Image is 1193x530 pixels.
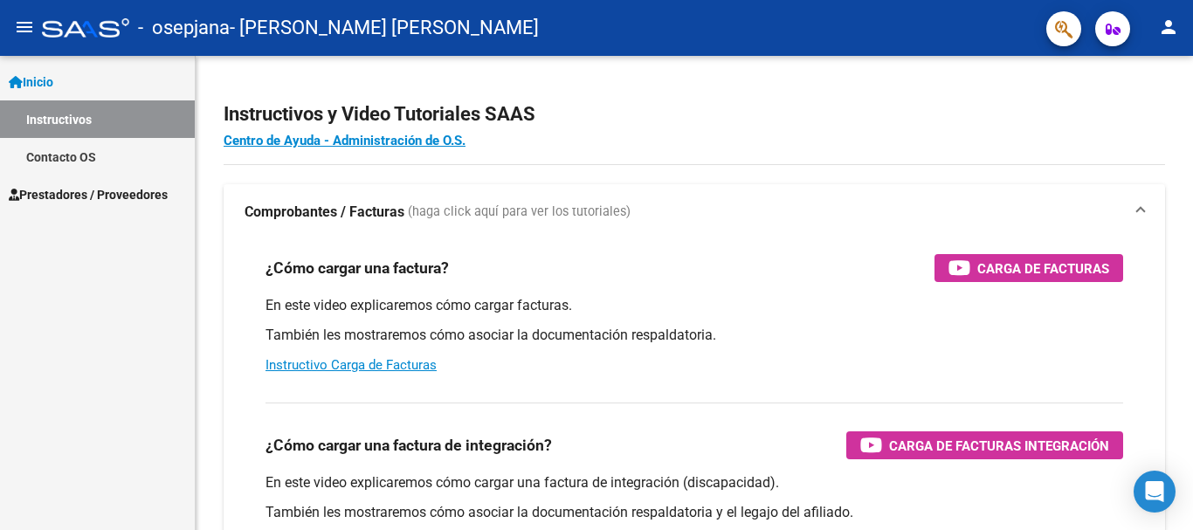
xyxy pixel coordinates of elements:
[224,98,1165,131] h2: Instructivos y Video Tutoriales SAAS
[265,433,552,458] h3: ¿Cómo cargar una factura de integración?
[9,185,168,204] span: Prestadores / Proveedores
[889,435,1109,457] span: Carga de Facturas Integración
[265,326,1123,345] p: También les mostraremos cómo asociar la documentación respaldatoria.
[265,357,437,373] a: Instructivo Carga de Facturas
[9,72,53,92] span: Inicio
[934,254,1123,282] button: Carga de Facturas
[408,203,631,222] span: (haga click aquí para ver los tutoriales)
[265,256,449,280] h3: ¿Cómo cargar una factura?
[138,9,230,47] span: - osepjana
[265,503,1123,522] p: También les mostraremos cómo asociar la documentación respaldatoria y el legajo del afiliado.
[265,296,1123,315] p: En este video explicaremos cómo cargar facturas.
[230,9,539,47] span: - [PERSON_NAME] [PERSON_NAME]
[1134,471,1176,513] div: Open Intercom Messenger
[265,473,1123,492] p: En este video explicaremos cómo cargar una factura de integración (discapacidad).
[14,17,35,38] mat-icon: menu
[224,133,465,148] a: Centro de Ayuda - Administración de O.S.
[224,184,1165,240] mat-expansion-panel-header: Comprobantes / Facturas (haga click aquí para ver los tutoriales)
[245,203,404,222] strong: Comprobantes / Facturas
[846,431,1123,459] button: Carga de Facturas Integración
[1158,17,1179,38] mat-icon: person
[977,258,1109,279] span: Carga de Facturas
